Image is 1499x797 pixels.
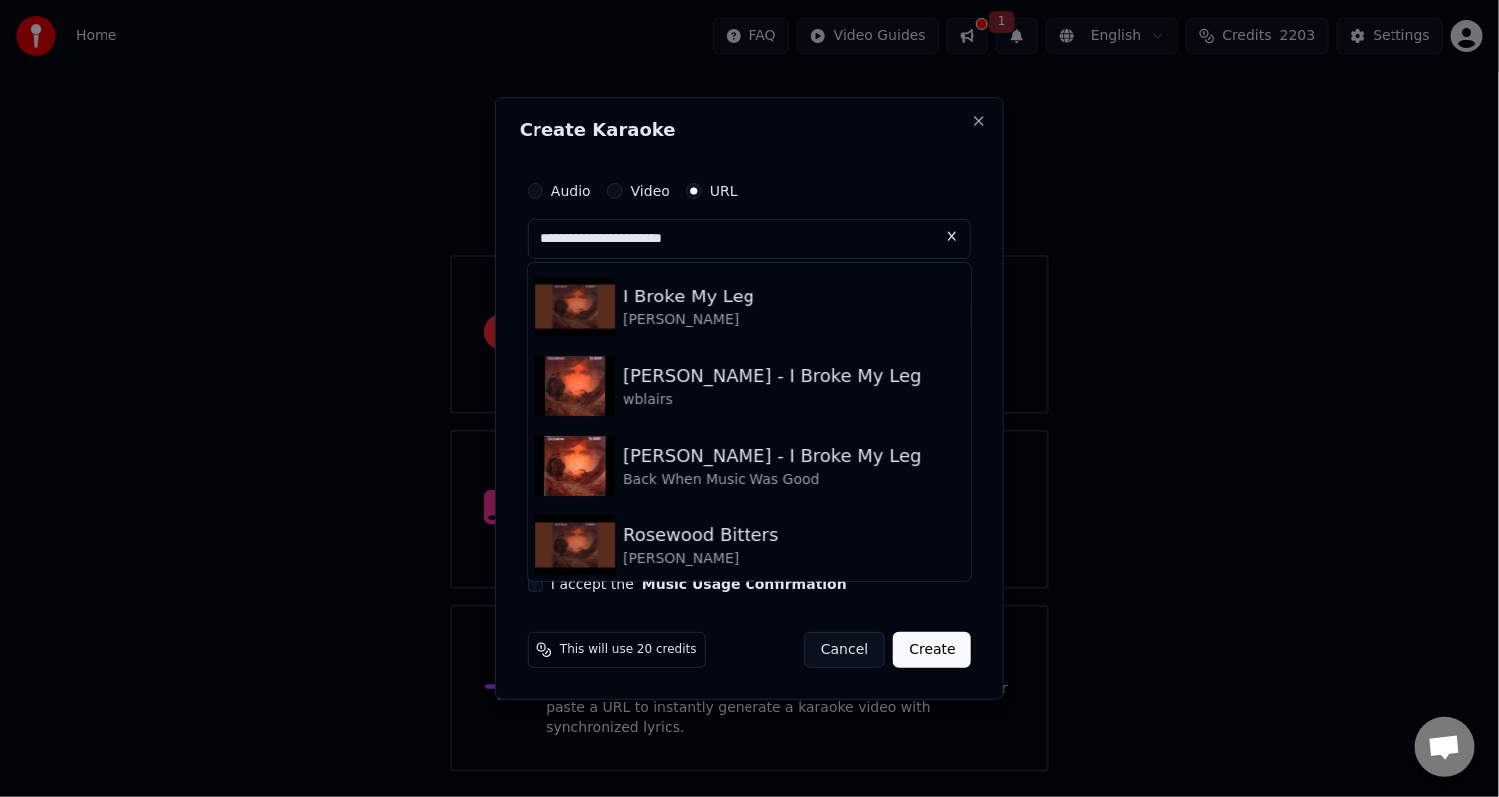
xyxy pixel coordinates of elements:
[535,277,615,336] img: I Broke My Leg
[623,442,922,470] div: [PERSON_NAME] - I Broke My Leg
[520,121,979,139] h2: Create Karaoke
[535,356,615,416] img: Joe Walsh - I Broke My Leg
[710,184,738,198] label: URL
[623,310,754,330] div: [PERSON_NAME]
[551,577,847,591] label: I accept the
[623,549,778,569] div: [PERSON_NAME]
[623,521,778,549] div: Rosewood Bitters
[551,184,591,198] label: Audio
[535,515,615,575] img: Rosewood Bitters
[893,632,971,668] button: Create
[623,390,922,410] div: wblairs
[623,283,754,310] div: I Broke My Leg
[623,362,922,390] div: [PERSON_NAME] - I Broke My Leg
[535,436,615,496] img: Joe Walsh - I Broke My Leg
[631,184,670,198] label: Video
[642,577,847,591] button: I accept the
[804,632,885,668] button: Cancel
[560,642,697,658] span: This will use 20 credits
[623,470,922,490] div: Back When Music Was Good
